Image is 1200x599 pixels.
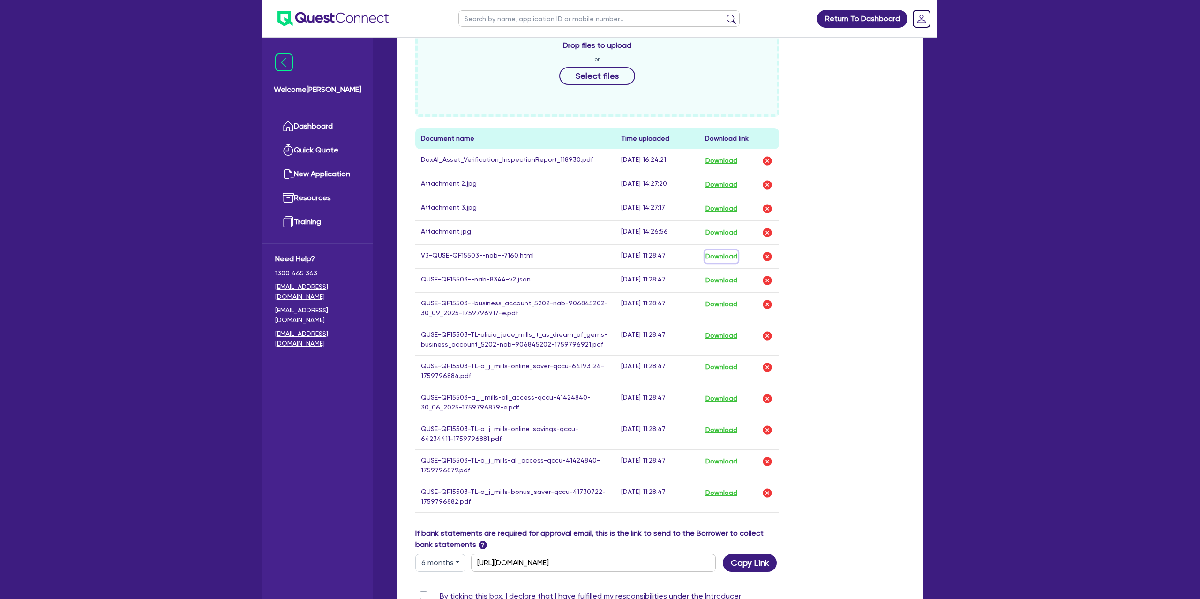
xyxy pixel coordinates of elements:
[615,387,699,418] td: [DATE] 11:28:47
[283,168,294,180] img: new-application
[615,268,699,292] td: [DATE] 11:28:47
[415,355,615,387] td: QUSE-QF15503-TL-a_j_mills-online_saver-qccu-64193124-1759796884.pdf
[275,138,360,162] a: Quick Quote
[705,455,738,468] button: Download
[615,481,699,512] td: [DATE] 11:28:47
[909,7,934,31] a: Dropdown toggle
[275,210,360,234] a: Training
[762,393,773,404] img: delete-icon
[705,250,738,263] button: Download
[275,329,360,349] a: [EMAIL_ADDRESS][DOMAIN_NAME]
[705,298,738,311] button: Download
[275,282,360,302] a: [EMAIL_ADDRESS][DOMAIN_NAME]
[415,173,615,197] td: Attachment 2.jpg
[762,330,773,341] img: delete-icon
[762,275,773,286] img: delete-icon
[415,128,615,149] th: Document name
[615,292,699,324] td: [DATE] 11:28:47
[615,355,699,387] td: [DATE] 11:28:47
[705,227,738,239] button: Download
[415,449,615,481] td: QUSE-QF15503-TL-a_j_mills-all_access-qccu-41424840-1759796879.pdf
[277,11,389,26] img: quest-connect-logo-blue
[274,84,361,95] span: Welcome [PERSON_NAME]
[705,424,738,436] button: Download
[415,324,615,355] td: QUSE-QF15503-TL-alicia_jade_mills_t_as_dream_of_gems-business_account_5202-nab-906845202-17597969...
[705,203,738,215] button: Download
[594,55,600,63] span: or
[705,487,738,499] button: Download
[563,40,631,51] span: Drop files to upload
[615,220,699,244] td: [DATE] 14:26:56
[415,220,615,244] td: Attachment.jpg
[275,253,360,265] span: Need Help?
[762,251,773,262] img: delete-icon
[415,197,615,220] td: Attachment 3.jpg
[415,387,615,418] td: QUSE-QF15503-a_j_mills-all_access-qccu-41424840-30_06_2025-1759796879-e.pdf
[275,305,360,325] a: [EMAIL_ADDRESS][DOMAIN_NAME]
[762,179,773,190] img: delete-icon
[283,192,294,204] img: resources
[699,128,779,149] th: Download link
[615,418,699,449] td: [DATE] 11:28:47
[559,67,635,85] button: Select files
[283,144,294,156] img: quick-quote
[762,227,773,238] img: delete-icon
[283,216,294,227] img: training
[705,274,738,287] button: Download
[705,179,738,191] button: Download
[762,487,773,499] img: delete-icon
[275,186,360,210] a: Resources
[415,244,615,268] td: V3-QUSE-QF15503--nab--7160.html
[415,268,615,292] td: QUSE-QF15503--nab-8344-v2.json
[723,554,777,572] button: Copy Link
[615,244,699,268] td: [DATE] 11:28:47
[275,53,293,71] img: icon-menu-close
[275,114,360,138] a: Dashboard
[762,425,773,436] img: delete-icon
[762,155,773,167] img: delete-icon
[705,330,738,342] button: Download
[615,149,699,173] td: [DATE] 16:24:21
[275,162,360,186] a: New Application
[817,10,907,28] a: Return To Dashboard
[705,155,738,167] button: Download
[615,449,699,481] td: [DATE] 11:28:47
[762,203,773,214] img: delete-icon
[415,554,465,572] button: Dropdown toggle
[615,128,699,149] th: Time uploaded
[615,197,699,220] td: [DATE] 14:27:17
[415,481,615,512] td: QUSE-QF15503-TL-a_j_mills-bonus_saver-qccu-41730722-1759796882.pdf
[705,393,738,405] button: Download
[705,361,738,373] button: Download
[415,149,615,173] td: DoxAI_Asset_Verification_InspectionReport_118930.pdf
[762,362,773,373] img: delete-icon
[615,324,699,355] td: [DATE] 11:28:47
[479,541,487,549] span: ?
[762,456,773,467] img: delete-icon
[415,418,615,449] td: QUSE-QF15503-TL-a_j_mills-online_savings-qccu-64234411-1759796881.pdf
[415,528,779,550] label: If bank statements are required for approval email, this is the link to send to the Borrower to c...
[275,268,360,278] span: 1300 465 363
[615,173,699,197] td: [DATE] 14:27:20
[415,292,615,324] td: QUSE-QF15503--business_account_5202-nab-906845202-30_09_2025-1759796917-e.pdf
[762,299,773,310] img: delete-icon
[458,10,740,27] input: Search by name, application ID or mobile number...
